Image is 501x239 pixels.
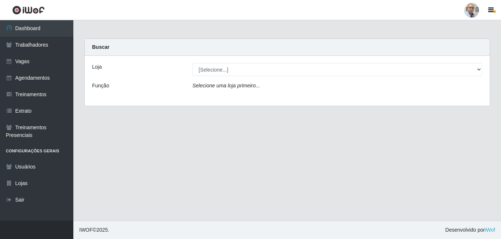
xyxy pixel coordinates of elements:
span: IWOF [79,227,93,233]
label: Função [92,82,109,90]
label: Loja [92,63,102,71]
img: CoreUI Logo [12,6,45,15]
strong: Buscar [92,44,109,50]
a: iWof [485,227,495,233]
span: Desenvolvido por [445,226,495,234]
span: © 2025 . [79,226,109,234]
i: Selecione uma loja primeiro... [193,83,260,88]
